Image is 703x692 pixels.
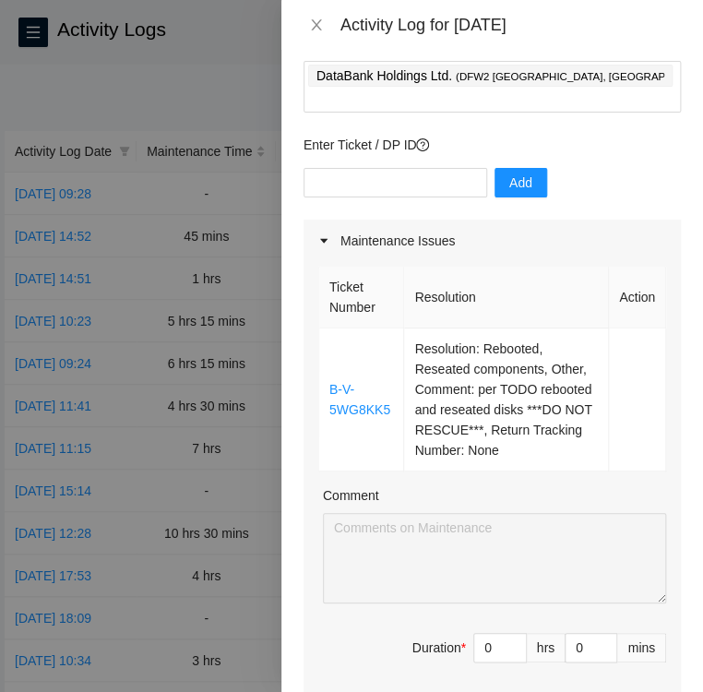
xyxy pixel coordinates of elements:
[340,15,681,35] div: Activity Log for [DATE]
[412,638,466,658] div: Duration
[509,173,532,193] span: Add
[609,267,666,328] th: Action
[416,138,429,151] span: question-circle
[323,513,666,603] textarea: Comment
[404,267,609,328] th: Resolution
[316,66,664,87] p: DataBank Holdings Ltd. )
[527,633,566,662] div: hrs
[318,235,329,246] span: caret-right
[319,267,405,328] th: Ticket Number
[304,220,681,262] div: Maintenance Issues
[494,168,547,197] button: Add
[304,135,681,155] p: Enter Ticket / DP ID
[329,382,390,417] a: B-V-5WG8KK5
[404,328,609,471] td: Resolution: Rebooted, Reseated components, Other, Comment: per TODO rebooted and reseated disks *...
[309,18,324,32] span: close
[323,485,379,506] label: Comment
[617,633,666,662] div: mins
[304,17,329,34] button: Close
